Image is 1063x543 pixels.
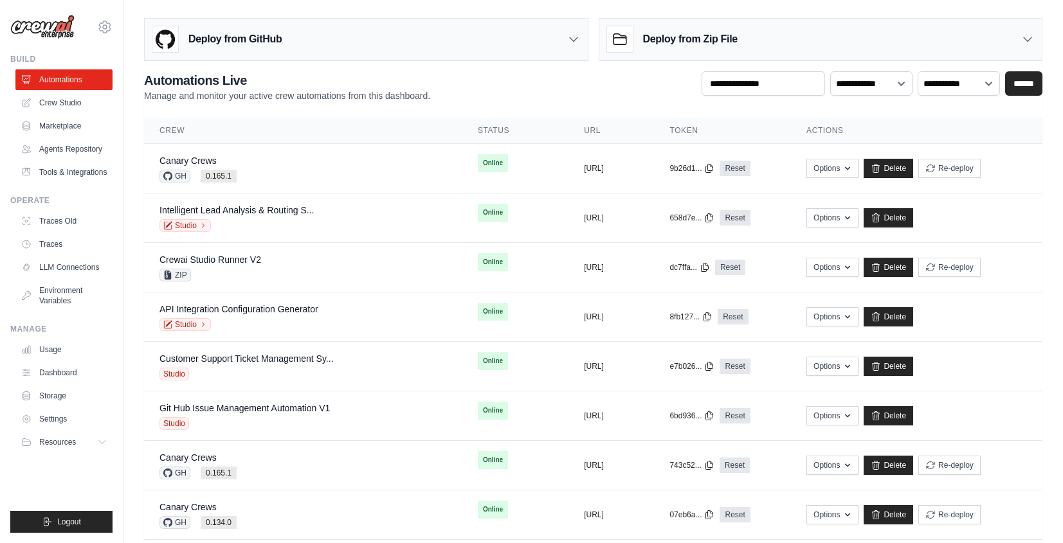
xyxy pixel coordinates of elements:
[15,362,113,383] a: Dashboard
[864,159,913,178] a: Delete
[806,456,859,475] button: Options
[159,304,318,314] a: API Integration Configuration Generator
[654,118,791,144] th: Token
[15,280,113,311] a: Environment Variables
[159,254,261,265] a: Crewai Studio Runner V2
[918,456,981,475] button: Re-deploy
[720,408,750,423] a: Reset
[159,156,217,166] a: Canary Crews
[669,262,709,272] button: dc7ffa...
[720,458,750,473] a: Reset
[715,260,745,275] a: Reset
[478,451,508,469] span: Online
[918,258,981,277] button: Re-deploy
[144,71,430,89] h2: Automations Live
[462,118,568,144] th: Status
[864,406,913,425] a: Delete
[864,505,913,524] a: Delete
[643,31,738,47] h3: Deploy from Zip File
[15,211,113,231] a: Traces Old
[478,501,508,519] span: Online
[669,411,714,421] button: 6bd936...
[478,402,508,420] span: Online
[918,505,981,524] button: Re-deploy
[669,361,714,371] button: e7b026...
[159,516,190,529] span: GH
[806,208,859,227] button: Options
[10,511,113,533] button: Logout
[15,339,113,360] a: Usage
[720,210,750,226] a: Reset
[918,159,981,178] button: Re-deploy
[806,258,859,277] button: Options
[15,257,113,278] a: LLM Connections
[159,368,189,380] span: Studio
[159,353,334,364] a: Customer Support Ticket Management Sy...
[144,89,430,102] p: Manage and monitor your active crew automations from this dashboard.
[669,213,714,223] button: 658d7e...
[15,386,113,406] a: Storage
[159,318,211,331] a: Studio
[159,170,190,182] span: GH
[159,452,217,463] a: Canary Crews
[864,456,913,475] a: Delete
[478,253,508,271] span: Online
[864,208,913,227] a: Delete
[864,357,913,376] a: Delete
[159,269,191,281] span: ZIP
[864,307,913,326] a: Delete
[669,312,713,322] button: 8fb127...
[568,118,654,144] th: URL
[159,403,330,413] a: Git Hub Issue Management Automation V1
[188,31,282,47] h3: Deploy from GitHub
[152,26,178,52] img: GitHub Logo
[720,161,750,176] a: Reset
[791,118,1042,144] th: Actions
[201,170,237,182] span: 0.165.1
[57,517,81,527] span: Logout
[718,309,748,325] a: Reset
[806,505,859,524] button: Options
[478,303,508,321] span: Online
[15,234,113,254] a: Traces
[144,118,462,144] th: Crew
[15,409,113,429] a: Settings
[159,219,211,232] a: Studio
[15,432,113,452] button: Resources
[10,195,113,206] div: Operate
[15,139,113,159] a: Agents Repository
[10,54,113,64] div: Build
[39,437,76,447] span: Resources
[15,69,113,90] a: Automations
[15,93,113,113] a: Crew Studio
[159,467,190,479] span: GH
[864,258,913,277] a: Delete
[669,163,714,174] button: 9b26d1...
[10,324,113,334] div: Manage
[15,162,113,182] a: Tools & Integrations
[806,406,859,425] button: Options
[720,507,750,522] a: Reset
[478,154,508,172] span: Online
[806,307,859,326] button: Options
[159,417,189,430] span: Studio
[806,159,859,178] button: Options
[669,510,714,520] button: 07eb6a...
[806,357,859,376] button: Options
[669,460,714,470] button: 743c52...
[159,205,314,215] a: Intelligent Lead Analysis & Routing S...
[201,516,237,529] span: 0.134.0
[10,15,75,39] img: Logo
[15,116,113,136] a: Marketplace
[478,204,508,222] span: Online
[478,352,508,370] span: Online
[159,502,217,512] a: Canary Crews
[720,359,750,374] a: Reset
[201,467,237,479] span: 0.165.1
